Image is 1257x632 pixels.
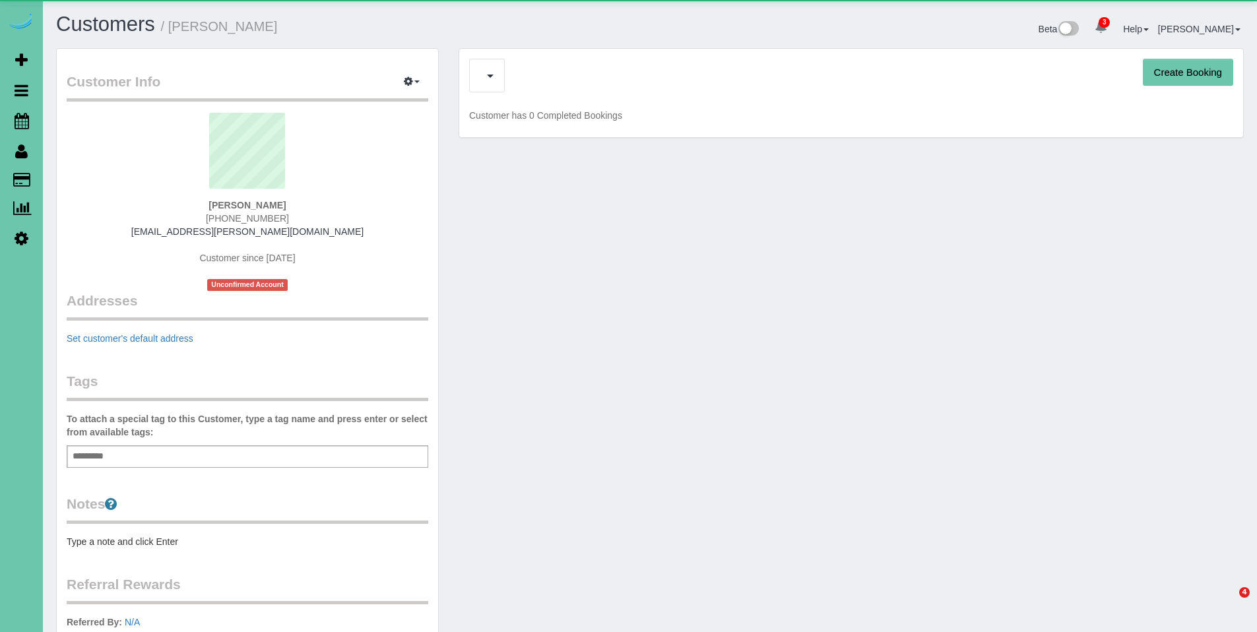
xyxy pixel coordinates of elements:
[125,617,140,627] a: N/A
[67,412,428,439] label: To attach a special tag to this Customer, type a tag name and press enter or select from availabl...
[67,616,122,629] label: Referred By:
[207,279,288,290] span: Unconfirmed Account
[67,371,428,401] legend: Tags
[56,13,155,36] a: Customers
[67,494,428,524] legend: Notes
[1088,13,1114,42] a: 3
[67,72,428,102] legend: Customer Info
[199,253,295,263] span: Customer since [DATE]
[67,333,193,344] a: Set customer's default address
[1099,17,1110,28] span: 3
[67,535,428,548] pre: Type a note and click Enter
[161,19,278,34] small: / [PERSON_NAME]
[469,109,1233,122] p: Customer has 0 Completed Bookings
[67,575,428,604] legend: Referral Rewards
[1123,24,1149,34] a: Help
[1143,59,1233,86] button: Create Booking
[131,226,364,237] a: [EMAIL_ADDRESS][PERSON_NAME][DOMAIN_NAME]
[1057,21,1079,38] img: New interface
[8,13,34,32] img: Automaid Logo
[1212,587,1244,619] iframe: Intercom live chat
[209,200,286,210] strong: [PERSON_NAME]
[1158,24,1241,34] a: [PERSON_NAME]
[1039,24,1080,34] a: Beta
[1239,587,1250,598] span: 4
[206,213,289,224] span: [PHONE_NUMBER]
